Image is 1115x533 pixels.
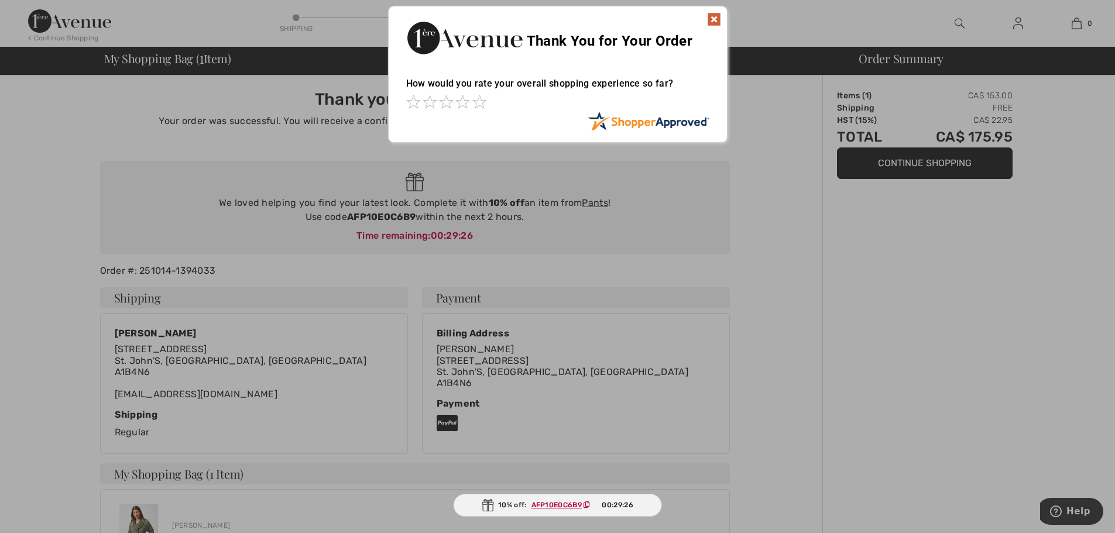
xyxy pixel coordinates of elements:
[527,33,692,49] span: Thank You for Your Order
[602,500,633,510] span: 00:29:26
[26,8,50,19] span: Help
[707,12,721,26] img: x
[453,494,662,517] div: 10% off:
[531,501,582,509] ins: AFP10E0C6B9
[482,499,493,511] img: Gift.svg
[406,18,523,57] img: Thank You for Your Order
[406,66,709,111] div: How would you rate your overall shopping experience so far?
